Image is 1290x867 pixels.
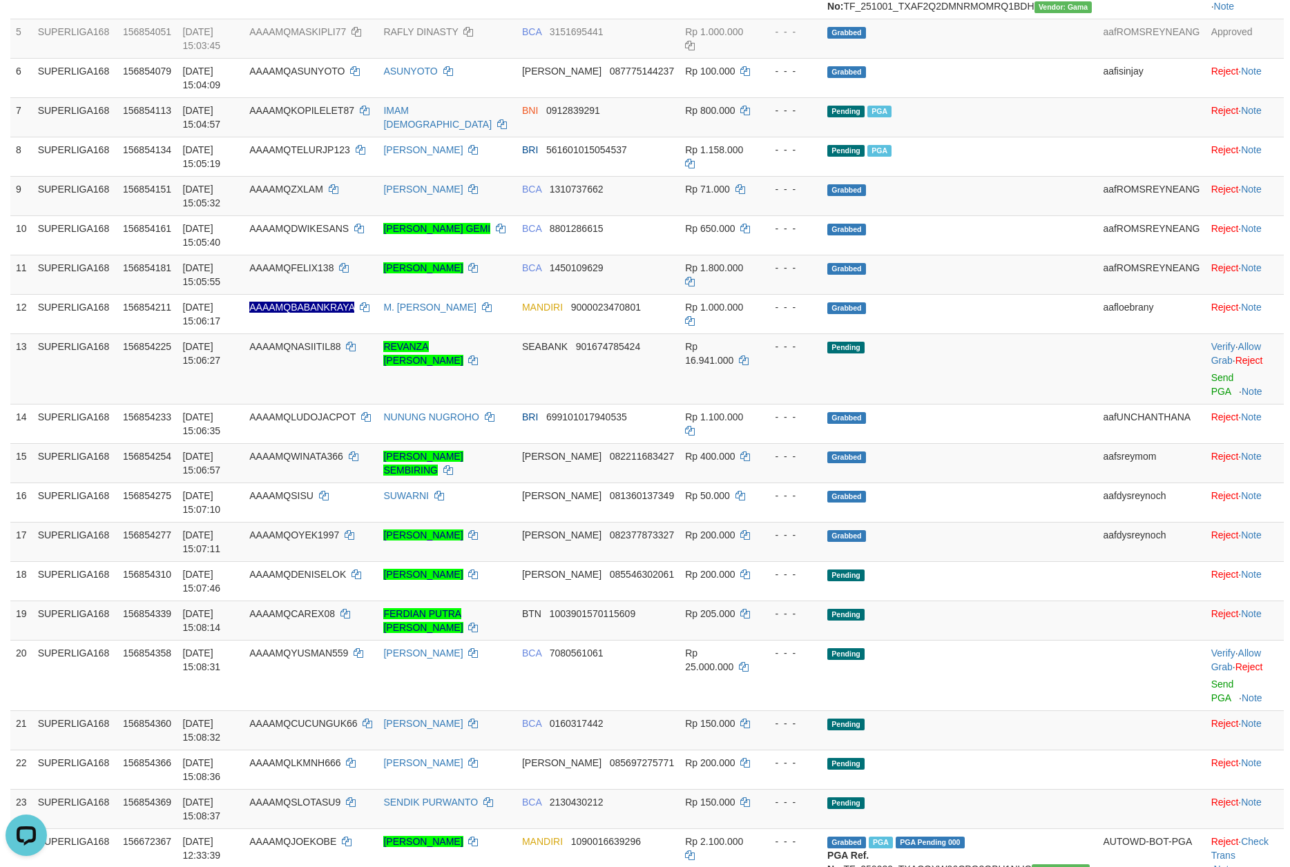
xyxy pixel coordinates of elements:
[1206,522,1284,561] td: ·
[123,302,171,313] span: 156854211
[183,302,221,327] span: [DATE] 15:06:17
[522,105,538,116] span: BNI
[610,451,674,462] span: Copy 082211683427 to clipboard
[123,411,171,422] span: 156854233
[183,262,221,287] span: [DATE] 15:05:55
[1242,386,1262,397] a: Note
[1097,404,1205,443] td: aafUNCHANTHANA
[685,341,733,366] span: Rp 16.941.000
[522,451,601,462] span: [PERSON_NAME]
[1211,341,1261,366] a: Allow Grab
[10,561,32,601] td: 18
[1206,443,1284,483] td: ·
[827,569,865,581] span: Pending
[1241,490,1262,501] a: Note
[764,717,816,730] div: - - -
[249,302,354,313] span: Nama rekening ada tanda titik/strip, harap diedit
[1211,411,1239,422] a: Reject
[32,640,117,710] td: SUPERLIGA168
[183,529,221,554] span: [DATE] 15:07:11
[827,302,866,314] span: Grabbed
[183,451,221,476] span: [DATE] 15:06:57
[1241,797,1262,808] a: Note
[383,184,463,195] a: [PERSON_NAME]
[1206,404,1284,443] td: ·
[550,797,604,808] span: Copy 2130430212 to clipboard
[764,756,816,770] div: - - -
[249,223,349,234] span: AAAAMQDWIKESANS
[32,750,117,789] td: SUPERLIGA168
[827,797,865,809] span: Pending
[1206,176,1284,215] td: ·
[249,451,343,462] span: AAAAMQWINATA366
[1241,262,1262,273] a: Note
[249,490,314,501] span: AAAAMQSISU
[249,647,348,659] span: AAAAMQYUSMAN559
[685,718,735,729] span: Rp 150.000
[10,750,32,789] td: 22
[10,294,32,333] td: 12
[10,176,32,215] td: 9
[32,601,117,640] td: SUPERLIGA168
[183,647,221,672] span: [DATE] 15:08:31
[183,144,221,169] span: [DATE] 15:05:19
[10,789,32,828] td: 23
[522,184,541,195] span: BCA
[383,569,463,580] a: [PERSON_NAME]
[764,340,816,353] div: - - -
[571,836,641,847] span: Copy 1090016639296 to clipboard
[32,483,117,522] td: SUPERLIGA168
[550,262,604,273] span: Copy 1450109629 to clipboard
[1241,184,1262,195] a: Note
[546,411,627,422] span: Copy 699101017940535 to clipboard
[183,341,221,366] span: [DATE] 15:06:27
[123,262,171,273] span: 156854181
[249,836,336,847] span: AAAAMQJOEKOBE
[183,836,221,861] span: [DATE] 12:33:39
[764,449,816,463] div: - - -
[522,26,541,37] span: BCA
[1206,333,1284,404] td: · ·
[827,263,866,275] span: Grabbed
[610,757,674,768] span: Copy 085697275771 to clipboard
[1211,718,1239,729] a: Reject
[183,569,221,594] span: [DATE] 15:07:46
[827,224,866,235] span: Grabbed
[32,443,117,483] td: SUPERLIGA168
[10,97,32,137] td: 7
[685,490,730,501] span: Rp 50.000
[383,529,463,540] a: [PERSON_NAME]
[249,718,357,729] span: AAAAMQCUCUNGUK66
[123,26,171,37] span: 156854051
[1097,294,1205,333] td: aafloebrany
[123,797,171,808] span: 156854369
[383,718,463,729] a: [PERSON_NAME]
[123,223,171,234] span: 156854161
[183,718,221,743] span: [DATE] 15:08:32
[10,640,32,710] td: 20
[32,561,117,601] td: SUPERLIGA168
[183,66,221,90] span: [DATE] 15:04:09
[1206,710,1284,750] td: ·
[183,490,221,515] span: [DATE] 15:07:10
[123,647,171,659] span: 156854358
[764,64,816,78] div: - - -
[550,608,636,619] span: Copy 1003901570115609 to clipboard
[10,58,32,97] td: 6
[183,26,221,51] span: [DATE] 15:03:45
[1211,372,1234,397] a: Send PGA
[867,106,892,117] span: Marked by aafchhiseyha
[10,255,32,294] td: 11
[32,176,117,215] td: SUPERLIGA168
[1211,836,1269,861] a: Check Trans
[1242,692,1262,703] a: Note
[764,143,816,157] div: - - -
[522,718,541,729] span: BCA
[183,797,221,821] span: [DATE] 15:08:37
[10,601,32,640] td: 19
[522,490,601,501] span: [PERSON_NAME]
[1211,647,1235,659] a: Verify
[1211,302,1239,313] a: Reject
[383,797,478,808] a: SENDIK PURWANTO
[383,66,437,77] a: ASUNYOTO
